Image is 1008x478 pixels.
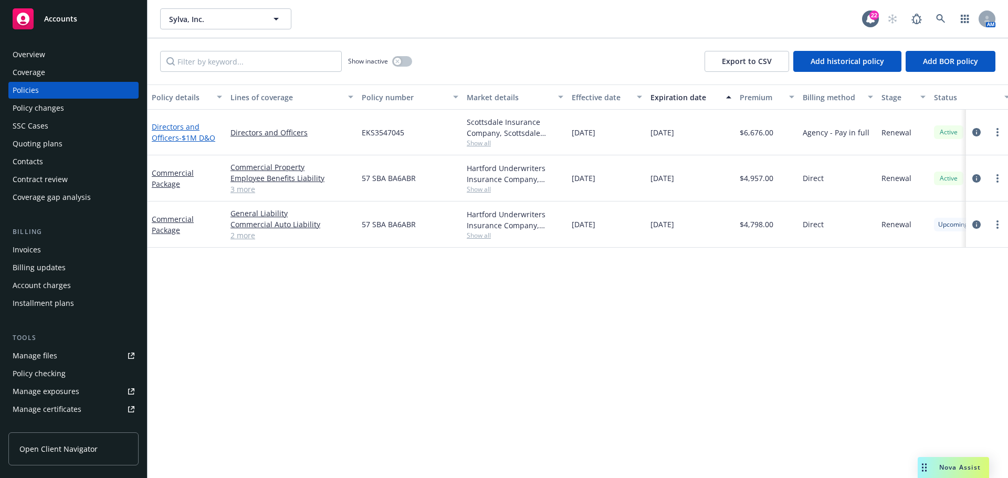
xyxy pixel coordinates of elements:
[358,84,463,110] button: Policy number
[8,419,139,435] a: Manage claims
[8,64,139,81] a: Coverage
[362,219,416,230] span: 57 SBA BA6ABR
[869,10,879,20] div: 22
[722,56,772,66] span: Export to CSV
[230,162,353,173] a: Commercial Property
[930,8,951,29] a: Search
[13,259,66,276] div: Billing updates
[970,218,983,231] a: circleInformation
[8,333,139,343] div: Tools
[13,277,71,294] div: Account charges
[705,51,789,72] button: Export to CSV
[8,295,139,312] a: Installment plans
[13,347,57,364] div: Manage files
[8,383,139,400] a: Manage exposures
[467,231,563,240] span: Show all
[467,92,552,103] div: Market details
[19,443,98,454] span: Open Client Navigator
[13,100,64,116] div: Policy changes
[991,172,1004,185] a: more
[740,127,773,138] span: $6,676.00
[881,92,914,103] div: Stage
[8,153,139,170] a: Contacts
[881,219,911,230] span: Renewal
[13,118,48,134] div: SSC Cases
[230,127,353,138] a: Directors and Officers
[572,92,631,103] div: Effective date
[938,128,959,137] span: Active
[918,457,931,478] div: Drag to move
[8,171,139,188] a: Contract review
[13,64,45,81] div: Coverage
[230,208,353,219] a: General Liability
[740,92,783,103] div: Premium
[467,185,563,194] span: Show all
[362,127,404,138] span: EKS3547045
[230,184,353,195] a: 3 more
[572,127,595,138] span: [DATE]
[13,171,68,188] div: Contract review
[568,84,646,110] button: Effective date
[226,84,358,110] button: Lines of coverage
[230,173,353,184] a: Employee Benefits Liability
[8,365,139,382] a: Policy checking
[463,84,568,110] button: Market details
[799,84,877,110] button: Billing method
[923,56,978,66] span: Add BOR policy
[650,173,674,184] span: [DATE]
[230,92,342,103] div: Lines of coverage
[8,46,139,63] a: Overview
[8,100,139,116] a: Policy changes
[740,219,773,230] span: $4,798.00
[8,277,139,294] a: Account charges
[970,126,983,139] a: circleInformation
[13,82,39,99] div: Policies
[803,92,862,103] div: Billing method
[8,189,139,206] a: Coverage gap analysis
[736,84,799,110] button: Premium
[169,14,260,25] span: Sylva, Inc.
[13,153,43,170] div: Contacts
[152,168,194,189] a: Commercial Package
[646,84,736,110] button: Expiration date
[467,163,563,185] div: Hartford Underwriters Insurance Company, Hartford Insurance Group
[970,172,983,185] a: circleInformation
[13,295,74,312] div: Installment plans
[8,4,139,34] a: Accounts
[152,214,194,235] a: Commercial Package
[572,173,595,184] span: [DATE]
[650,219,674,230] span: [DATE]
[160,8,291,29] button: Sylva, Inc.
[8,227,139,237] div: Billing
[8,82,139,99] a: Policies
[362,92,447,103] div: Policy number
[13,383,79,400] div: Manage exposures
[467,209,563,231] div: Hartford Underwriters Insurance Company, Hartford Insurance Group
[938,220,968,229] span: Upcoming
[650,92,720,103] div: Expiration date
[793,51,901,72] button: Add historical policy
[44,15,77,23] span: Accounts
[8,118,139,134] a: SSC Cases
[152,92,211,103] div: Policy details
[938,174,959,183] span: Active
[148,84,226,110] button: Policy details
[811,56,884,66] span: Add historical policy
[881,127,911,138] span: Renewal
[803,127,869,138] span: Agency - Pay in full
[991,126,1004,139] a: more
[230,219,353,230] a: Commercial Auto Liability
[881,173,911,184] span: Renewal
[13,241,41,258] div: Invoices
[8,401,139,418] a: Manage certificates
[467,139,563,147] span: Show all
[906,51,995,72] button: Add BOR policy
[954,8,975,29] a: Switch app
[13,419,66,435] div: Manage claims
[877,84,930,110] button: Stage
[803,173,824,184] span: Direct
[882,8,903,29] a: Start snowing
[803,219,824,230] span: Direct
[13,365,66,382] div: Policy checking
